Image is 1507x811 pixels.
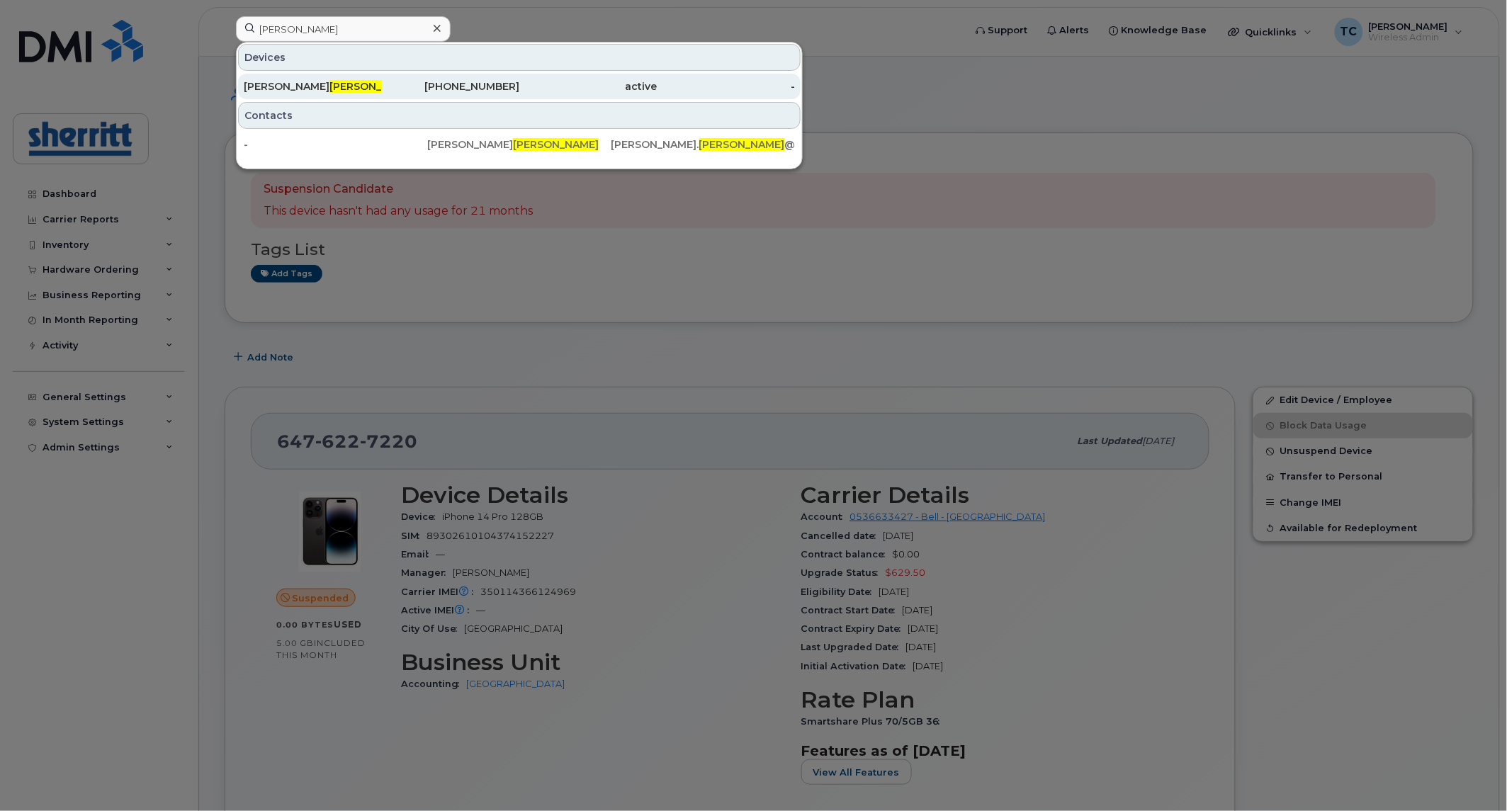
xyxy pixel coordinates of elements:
div: [PERSON_NAME] [244,79,382,93]
div: Devices [238,44,801,71]
span: [PERSON_NAME] [699,138,785,151]
div: [PERSON_NAME] [427,137,611,152]
a: [PERSON_NAME][PERSON_NAME][PHONE_NUMBER]active- [238,74,801,99]
div: - [244,137,427,152]
div: [PERSON_NAME]. @[DOMAIN_NAME] [611,137,795,152]
span: [PERSON_NAME] [513,138,599,151]
span: [PERSON_NAME] [329,80,415,93]
div: [PHONE_NUMBER] [382,79,520,93]
div: Contacts [238,102,801,129]
div: - [657,79,796,93]
a: -[PERSON_NAME][PERSON_NAME][PERSON_NAME].[PERSON_NAME]@[DOMAIN_NAME] [238,132,801,157]
div: active [519,79,657,93]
